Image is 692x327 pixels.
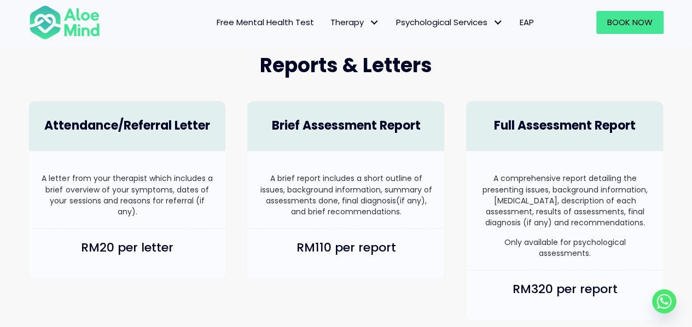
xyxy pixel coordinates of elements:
span: Therapy [330,16,380,28]
a: EAP [511,11,542,34]
img: Aloe mind Logo [29,4,100,40]
h4: RM320 per report [477,281,652,298]
h4: Brief Assessment Report [258,118,433,135]
span: Reports & Letters [260,51,432,79]
span: Therapy: submenu [367,15,382,31]
a: Whatsapp [652,289,676,313]
h4: RM20 per letter [40,240,215,256]
p: A brief report includes a short outline of issues, background information, summary of assessments... [258,173,433,217]
h4: RM110 per report [258,240,433,256]
a: Psychological ServicesPsychological Services: submenu [388,11,511,34]
p: A comprehensive report detailing the presenting issues, background information, [MEDICAL_DATA], d... [477,173,652,228]
span: Free Mental Health Test [217,16,314,28]
span: EAP [520,16,534,28]
span: Book Now [607,16,653,28]
nav: Menu [114,11,542,34]
a: Free Mental Health Test [208,11,322,34]
p: Only available for psychological assessments. [477,237,652,259]
p: A letter from your therapist which includes a brief overview of your symptoms, dates of your sess... [40,173,215,217]
span: Psychological Services [396,16,503,28]
h4: Full Assessment Report [477,118,652,135]
h4: Attendance/Referral Letter [40,118,215,135]
a: TherapyTherapy: submenu [322,11,388,34]
a: Book Now [596,11,664,34]
span: Psychological Services: submenu [490,15,506,31]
